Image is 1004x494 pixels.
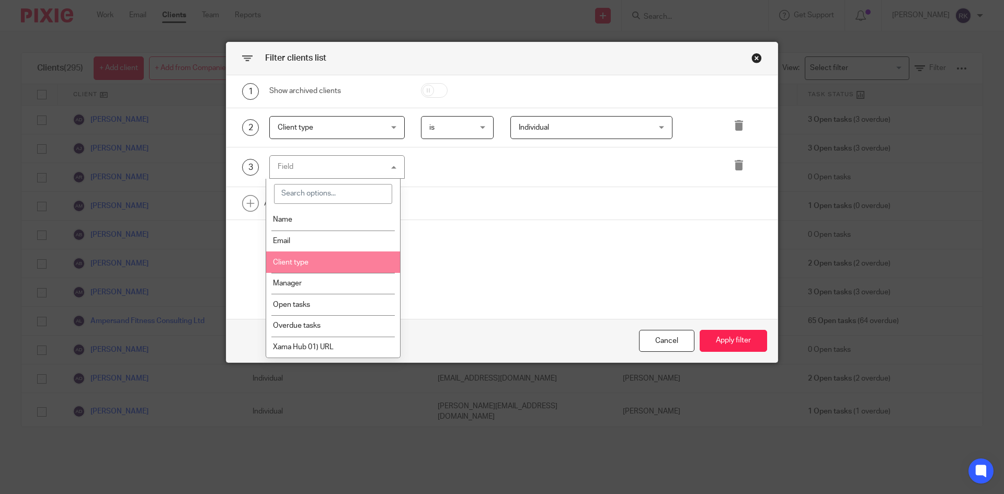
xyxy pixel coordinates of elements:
span: Name [273,216,292,223]
span: Client type [273,259,309,266]
span: Xama Hub 01) URL [273,343,334,351]
div: Close this dialog window [751,53,762,63]
span: Filter clients list [265,54,326,62]
input: Search options... [274,184,393,204]
span: Client type [278,124,313,131]
div: Field [278,163,293,170]
span: Individual [519,124,549,131]
div: 3 [242,159,259,176]
button: Apply filter [700,330,767,352]
div: 2 [242,119,259,136]
span: Manager [273,280,302,287]
div: 1 [242,83,259,100]
span: Open tasks [273,301,310,308]
span: Overdue tasks [273,322,321,329]
div: Show archived clients [269,86,405,96]
div: Close this dialog window [639,330,694,352]
span: Email [273,237,290,245]
span: is [429,124,435,131]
